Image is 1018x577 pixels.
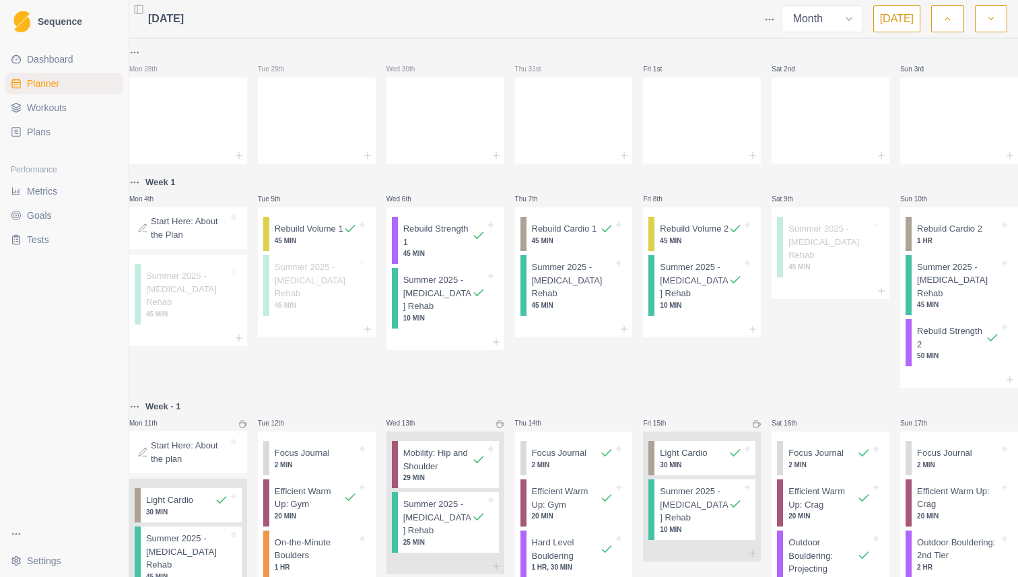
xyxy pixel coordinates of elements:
p: Outdoor Bouldering: Projecting [788,536,857,576]
div: Rebuild Cardio 145 MIN [520,217,627,251]
p: 30 MIN [146,507,228,517]
p: 20 MIN [275,511,357,521]
p: Mon 11th [129,418,170,428]
div: Focus Journal2 MIN [906,441,1013,475]
p: Fri 15th [643,418,683,428]
p: Fri 8th [643,194,683,204]
div: Performance [5,159,123,180]
p: Rebuild Volume 2 [660,222,728,236]
p: 45 MIN [917,300,999,310]
div: Start Here: About the plan [129,431,247,473]
p: Sat 2nd [772,64,812,74]
p: Mon 28th [129,64,170,74]
p: Light Cardio [146,494,193,507]
p: Thu 7th [515,194,555,204]
span: Goals [27,209,52,222]
p: Wed 30th [386,64,427,74]
span: Metrics [27,184,57,198]
p: Focus Journal [788,446,844,460]
p: Efficient Warm Up: Gym [275,485,343,511]
a: Dashboard [5,48,123,70]
p: Tue 12th [258,418,298,428]
p: Focus Journal [917,446,972,460]
div: Focus Journal2 MIN [777,441,884,475]
div: Rebuild Strength 250 MIN [906,319,1013,366]
div: Summer 2025 - [MEDICAL_DATA] Rehab10 MIN [392,268,499,329]
div: Summer 2025 - [MEDICAL_DATA] Rehab10 MIN [648,255,755,316]
a: LogoSequence [5,5,123,38]
a: Planner [5,73,123,94]
p: 20 MIN [788,511,871,521]
p: Mobility: Hip and Shoulder [403,446,472,473]
div: Light Cardio30 MIN [648,441,755,475]
p: 50 MIN [917,351,999,361]
p: Rebuild Cardio 2 [917,222,982,236]
span: Planner [27,77,59,90]
p: 45 MIN [146,309,228,319]
p: Summer 2025 - [MEDICAL_DATA] Rehab [403,273,472,313]
p: Summer 2025 - [MEDICAL_DATA] Rehab [788,222,871,262]
p: Thu 31st [515,64,555,74]
span: Tests [27,233,49,246]
p: 10 MIN [403,313,485,323]
div: Start Here: About the Plan [129,207,247,249]
a: Tests [5,229,123,250]
div: Summer 2025 - [MEDICAL_DATA] Rehab10 MIN [648,479,755,540]
div: Efficient Warm Up: Gym20 MIN [263,479,370,527]
div: Rebuild Strength 145 MIN [392,217,499,264]
p: Summer 2025 - [MEDICAL_DATA] Rehab [532,261,614,300]
p: Summer 2025 - [MEDICAL_DATA] Rehab [660,485,728,524]
p: Summer 2025 - [MEDICAL_DATA] Rehab [403,498,472,537]
p: Hard Level Bouldering [532,536,601,562]
p: Rebuild Strength 2 [917,325,986,351]
div: Summer 2025 - [MEDICAL_DATA] Rehab45 MIN [135,264,242,325]
p: 45 MIN [788,262,871,272]
p: Light Cardio [660,446,707,460]
span: Plans [27,125,50,139]
p: Efficient Warm Up: Crag [788,485,857,511]
p: Sun 10th [900,194,941,204]
p: Fri 1st [643,64,683,74]
p: Tue 5th [258,194,298,204]
p: Focus Journal [532,446,587,460]
p: Summer 2025 - [MEDICAL_DATA] Rehab [146,269,228,309]
p: 1 HR [275,562,357,572]
div: Mobility: Hip and Shoulder29 MIN [392,441,499,488]
div: Focus Journal2 MIN [520,441,627,475]
p: Efficient Warm Up: Gym [532,485,601,511]
div: Summer 2025 - [MEDICAL_DATA] Rehab45 MIN [777,217,884,277]
p: 2 MIN [788,460,871,470]
p: Summer 2025 - [MEDICAL_DATA] Rehab [275,261,357,300]
div: Summer 2025 - [MEDICAL_DATA] Rehab45 MIN [906,255,1013,316]
button: [DATE] [873,5,920,32]
div: Summer 2025 - [MEDICAL_DATA] Rehab45 MIN [520,255,627,316]
div: Rebuild Volume 245 MIN [648,217,755,251]
p: 2 MIN [275,460,357,470]
p: Mon 4th [129,194,170,204]
a: Metrics [5,180,123,202]
p: 1 HR, 30 MIN [532,562,614,572]
p: Summer 2025 - [MEDICAL_DATA] Rehab [660,261,728,300]
p: 45 MIN [532,236,614,246]
p: Summer 2025 - [MEDICAL_DATA] Rehab [917,261,999,300]
p: 45 MIN [403,248,485,259]
p: Tue 29th [258,64,298,74]
span: Dashboard [27,53,73,66]
p: 10 MIN [660,524,742,535]
p: 2 MIN [532,460,614,470]
p: Summer 2025 - [MEDICAL_DATA] Rehab [146,532,228,572]
span: [DATE] [148,11,184,27]
p: 45 MIN [660,236,742,246]
a: Workouts [5,97,123,118]
p: Sun 17th [900,418,941,428]
a: Plans [5,121,123,143]
p: Efficient Warm Up: Crag [917,485,999,511]
p: 30 MIN [660,460,742,470]
p: Rebuild Volume 1 [275,222,343,236]
p: On-the-Minute Boulders [275,536,357,562]
p: Wed 13th [386,418,427,428]
p: Focus Journal [275,446,330,460]
img: Logo [13,11,30,33]
div: Summer 2025 - [MEDICAL_DATA] Rehab25 MIN [392,492,499,553]
span: Workouts [27,101,67,114]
